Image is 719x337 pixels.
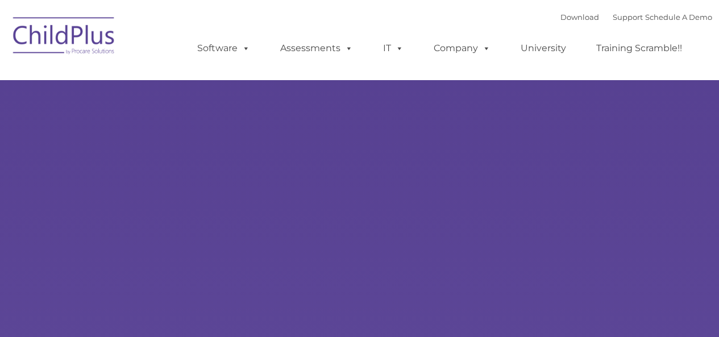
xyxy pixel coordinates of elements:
img: ChildPlus by Procare Solutions [7,9,121,66]
a: Training Scramble!! [585,37,693,60]
a: University [509,37,577,60]
a: Software [186,37,261,60]
a: IT [372,37,415,60]
font: | [560,13,712,22]
a: Download [560,13,599,22]
a: Schedule A Demo [645,13,712,22]
a: Support [613,13,643,22]
a: Company [422,37,502,60]
a: Assessments [269,37,364,60]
